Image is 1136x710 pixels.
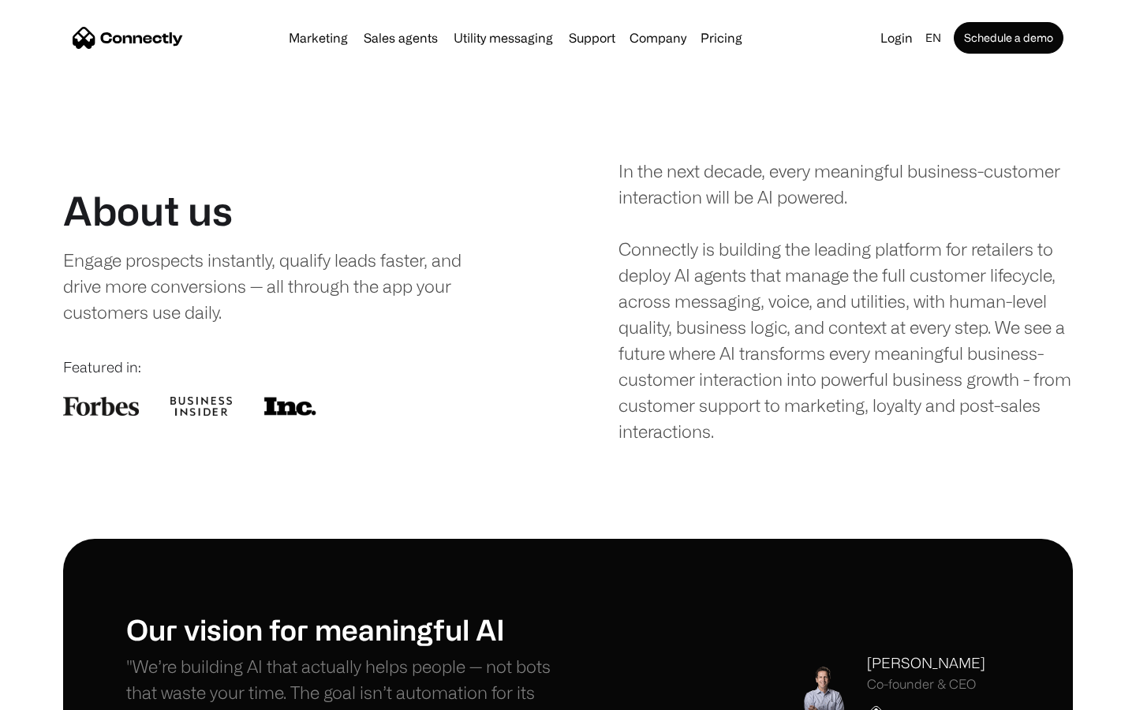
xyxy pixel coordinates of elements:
ul: Language list [32,682,95,704]
a: Schedule a demo [954,22,1063,54]
a: Login [874,27,919,49]
aside: Language selected: English [16,681,95,704]
div: Company [630,27,686,49]
a: Sales agents [357,32,444,44]
div: In the next decade, every meaningful business-customer interaction will be AI powered. Connectly ... [618,158,1073,444]
div: Engage prospects instantly, qualify leads faster, and drive more conversions — all through the ap... [63,247,495,325]
div: Featured in: [63,357,518,378]
a: Support [562,32,622,44]
a: Utility messaging [447,32,559,44]
a: Marketing [282,32,354,44]
div: Co-founder & CEO [867,677,985,692]
h1: Our vision for meaningful AI [126,612,568,646]
div: [PERSON_NAME] [867,652,985,674]
div: en [925,27,941,49]
a: Pricing [694,32,749,44]
h1: About us [63,187,233,234]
